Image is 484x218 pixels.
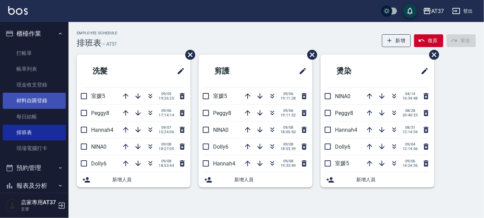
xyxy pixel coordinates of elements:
[402,113,418,117] span: 20:40:23
[420,4,447,18] button: AT37
[3,25,66,43] button: 櫃檯作業
[3,77,66,93] a: 現金收支登錄
[204,59,267,83] h2: 剪護
[335,160,349,167] span: 室媛5
[402,147,418,151] span: 12:14:56
[326,59,389,83] h2: 燙染
[417,63,429,79] span: 修改班表的標題
[402,125,418,130] span: 08/31
[281,130,296,134] span: 18:05:50
[173,63,185,79] span: 修改班表的標題
[159,96,174,101] span: 19:26:25
[77,31,117,35] h2: Employee Schedule
[321,172,434,187] div: 新增人員
[281,147,296,151] span: 18:53:39
[91,144,107,150] span: NINA0
[402,163,418,168] span: 14:24:35
[213,110,231,116] span: Peggy8
[159,113,174,117] span: 17:14:14
[21,199,56,206] h5: 店家專用AT37
[402,96,418,101] span: 16:34:48
[159,142,174,147] span: 09/08
[402,108,418,113] span: 08/28
[234,176,307,183] span: 新增人員
[3,159,66,177] button: 預約管理
[281,92,296,96] span: 09/06
[180,45,196,65] span: 刪除班表
[449,5,476,18] button: 登出
[281,125,296,130] span: 09/08
[335,144,350,150] span: Dolly6
[159,125,174,130] span: 09/07
[402,130,418,134] span: 12:14:34
[213,160,235,167] span: Hannah4
[3,93,66,108] a: 材料自購登錄
[431,7,444,15] div: AT37
[335,93,350,100] span: NINA0
[159,108,174,113] span: 09/06
[3,61,66,77] a: 帳單列表
[302,45,318,65] span: 刪除班表
[8,6,28,15] img: Logo
[3,125,66,140] a: 排班表
[335,110,353,116] span: Peggy8
[159,159,174,163] span: 09/08
[213,144,228,150] span: Dolly6
[281,96,296,101] span: 19:11:28
[91,127,113,133] span: Hannah4
[91,110,109,116] span: Peggy8
[424,45,440,65] span: 刪除班表
[199,172,312,187] div: 新增人員
[91,160,107,167] span: Dolly6
[3,140,66,156] a: 現場電腦打卡
[213,93,227,99] span: 室媛5
[295,63,307,79] span: 修改班表的標題
[402,142,418,147] span: 09/04
[281,142,296,147] span: 09/08
[281,108,296,113] span: 09/06
[356,176,429,183] span: 新增人員
[159,163,174,168] span: 18:53:44
[281,159,296,163] span: 09/08
[5,199,19,213] img: Person
[159,92,174,96] span: 09/05
[382,34,411,47] button: 新增
[402,92,418,96] span: 04/14
[77,38,101,48] h3: 排班表
[112,176,185,183] span: 新增人員
[335,127,357,133] span: Hannah4
[3,177,66,195] button: 報表及分析
[159,130,174,134] span: 15:24:06
[213,127,228,133] span: NINA0
[77,172,190,187] div: 新增人員
[91,93,105,99] span: 室媛5
[82,59,145,83] h2: 洗髮
[402,159,418,163] span: 09/06
[101,41,117,48] h6: — AT37
[21,206,56,212] p: 主管
[3,45,66,61] a: 打帳單
[414,34,443,47] button: 復原
[281,163,296,168] span: 19:33:49
[281,113,296,117] span: 19:11:32
[403,4,417,18] button: save
[3,109,66,125] a: 每日結帳
[159,147,174,151] span: 18:27:05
